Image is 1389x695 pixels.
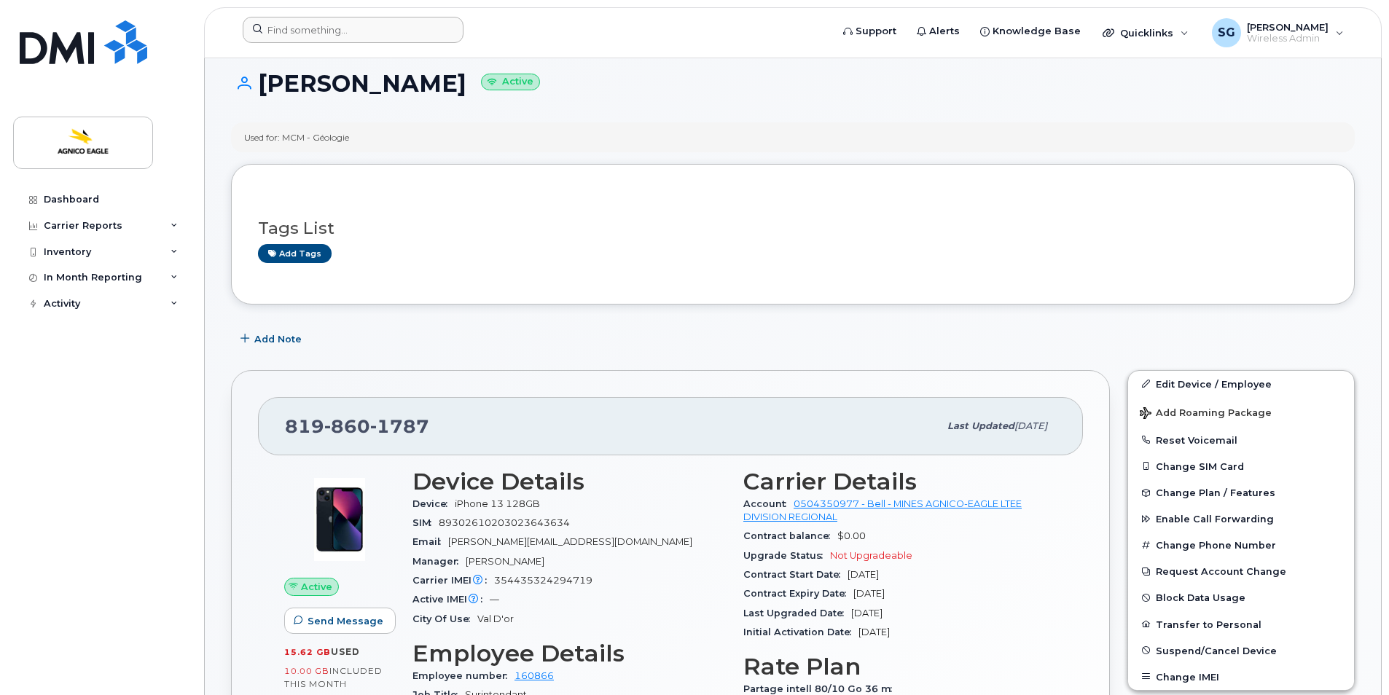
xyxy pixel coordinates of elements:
img: image20231002-3703462-1ig824h.jpeg [296,476,383,563]
span: used [331,646,360,657]
button: Change Plan / Features [1128,479,1354,506]
span: 819 [285,415,429,437]
span: SIM [412,517,439,528]
span: 1787 [370,415,429,437]
h3: Carrier Details [743,468,1057,495]
span: Add Roaming Package [1140,407,1272,421]
span: [DATE] [858,627,890,637]
div: Quicklinks [1092,18,1199,47]
span: Last updated [947,420,1014,431]
span: Carrier IMEI [412,575,494,586]
span: Suspend/Cancel Device [1156,645,1277,656]
span: Email [412,536,448,547]
span: City Of Use [412,613,477,624]
span: Upgrade Status [743,550,830,561]
span: [DATE] [848,569,879,580]
span: [DATE] [853,588,885,599]
span: Partage intell 80/10 Go 36 m [743,683,899,694]
span: Employee number [412,670,514,681]
button: Add Roaming Package [1128,397,1354,427]
button: Block Data Usage [1128,584,1354,610]
button: Reset Voicemail [1128,427,1354,453]
span: Active [301,580,332,594]
span: Manager [412,556,466,567]
span: Change Plan / Features [1156,487,1275,498]
button: Change IMEI [1128,664,1354,690]
span: Add Note [254,332,302,346]
div: Used for: MCM - Géologie [244,131,349,144]
span: [DATE] [851,608,883,619]
span: Device [412,498,455,509]
h3: Tags List [258,219,1328,237]
h3: Employee Details [412,640,726,667]
span: Enable Call Forwarding [1156,514,1274,525]
span: iPhone 13 128GB [455,498,540,509]
span: Not Upgradeable [830,550,912,561]
span: Contract Start Date [743,569,848,580]
span: 860 [324,415,370,437]
span: Initial Activation Date [743,627,858,637]
button: Request Account Change [1128,558,1354,584]
button: Change SIM Card [1128,453,1354,479]
span: 15.62 GB [284,647,331,657]
span: Val D'or [477,613,514,624]
span: [DATE] [1014,420,1047,431]
span: included this month [284,665,383,689]
button: Suspend/Cancel Device [1128,637,1354,664]
span: 10.00 GB [284,666,329,676]
span: Send Message [308,614,383,628]
span: [PERSON_NAME][EMAIL_ADDRESS][DOMAIN_NAME] [448,536,692,547]
a: Add tags [258,244,332,262]
button: Transfer to Personal [1128,611,1354,637]
span: Contract Expiry Date [743,588,853,599]
a: 0504350977 - Bell - MINES AGNICO-EAGLE LTEE DIVISION REGIONAL [743,498,1022,522]
span: [PERSON_NAME] [466,556,544,567]
button: Add Note [231,326,314,353]
span: Active IMEI [412,594,490,605]
h3: Device Details [412,468,726,495]
a: 160866 [514,670,554,681]
span: Last Upgraded Date [743,608,851,619]
span: Contract balance [743,530,837,541]
span: 89302610203023643634 [439,517,570,528]
button: Send Message [284,608,396,634]
h3: Rate Plan [743,653,1057,680]
a: Edit Device / Employee [1128,371,1354,397]
span: $0.00 [837,530,866,541]
button: Enable Call Forwarding [1128,506,1354,532]
div: Sandy Gillis [1202,18,1354,47]
span: Account [743,498,794,509]
small: Active [481,74,540,90]
h1: [PERSON_NAME] [231,71,1355,96]
span: 354435324294719 [494,575,592,586]
span: — [490,594,499,605]
button: Change Phone Number [1128,532,1354,558]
